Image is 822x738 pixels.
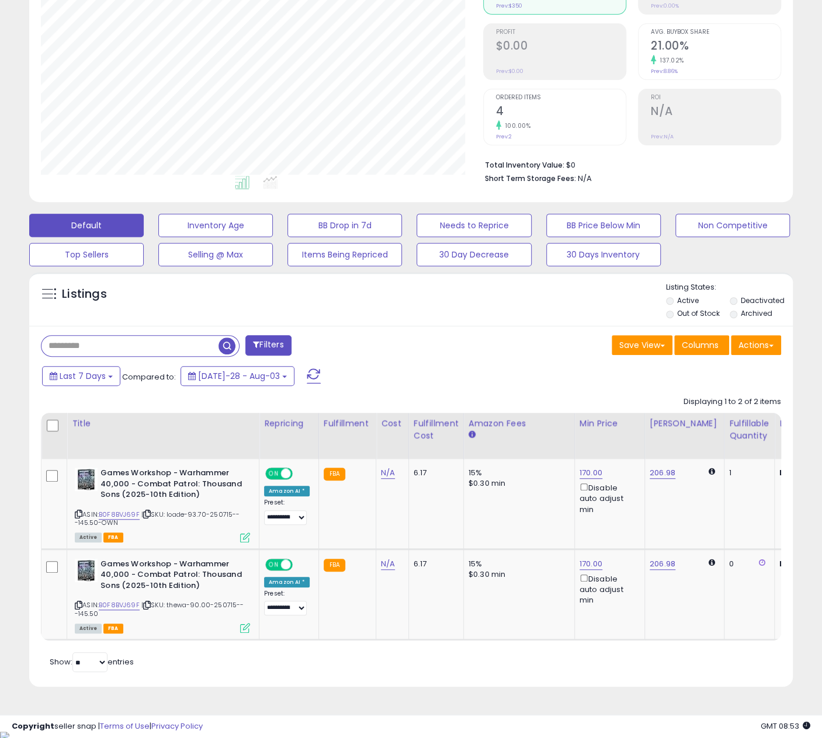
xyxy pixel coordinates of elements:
[485,157,772,171] li: $0
[151,720,203,732] a: Privacy Policy
[651,133,674,140] small: Prev: N/A
[729,417,769,442] div: Fulfillable Quantity
[103,624,123,633] span: FBA
[29,214,144,237] button: Default
[75,532,102,542] span: All listings currently available for purchase on Amazon
[650,467,675,479] a: 206.98
[469,468,566,478] div: 15%
[42,366,120,386] button: Last 7 Days
[29,243,144,266] button: Top Sellers
[675,214,790,237] button: Non Competitive
[496,29,626,36] span: Profit
[469,417,570,430] div: Amazon Fees
[50,656,134,667] span: Show: entries
[677,295,698,305] label: Active
[324,559,345,572] small: FBA
[62,286,107,302] h5: Listings
[264,417,314,430] div: Repricing
[761,720,810,732] span: 2025-08-11 08:53 GMT
[485,160,564,170] b: Total Inventory Value:
[546,243,661,266] button: 30 Days Inventory
[496,39,626,55] h2: $0.00
[612,335,672,355] button: Save View
[580,558,602,570] a: 170.00
[651,68,678,75] small: Prev: 8.86%
[287,243,402,266] button: Items Being Repriced
[158,243,273,266] button: Selling @ Max
[100,468,242,503] b: Games Workshop - Warhammer 40,000 - Combat Patrol: Thousand Sons (2025-10th Edition)
[469,430,476,440] small: Amazon Fees.
[677,308,719,318] label: Out of Stock
[75,600,244,618] span: | SKU: thewa-90.00-250715---145.50
[100,720,150,732] a: Terms of Use
[12,720,54,732] strong: Copyright
[469,569,566,580] div: $0.30 min
[580,572,636,606] div: Disable auto adjust min
[417,214,531,237] button: Needs to Reprice
[496,105,626,120] h2: 4
[100,559,242,594] b: Games Workshop - Warhammer 40,000 - Combat Patrol: Thousand Sons (2025-10th Edition)
[651,95,781,101] span: ROI
[381,467,395,479] a: N/A
[469,559,566,569] div: 15%
[666,282,793,293] p: Listing States:
[287,214,402,237] button: BB Drop in 7d
[546,214,661,237] button: BB Price Below Min
[741,295,785,305] label: Deactivated
[324,468,345,481] small: FBA
[580,417,640,430] div: Min Price
[656,56,684,65] small: 137.02%
[731,335,781,355] button: Actions
[181,366,294,386] button: [DATE]-28 - Aug-03
[651,105,781,120] h2: N/A
[651,39,781,55] h2: 21.00%
[496,95,626,101] span: Ordered Items
[729,468,765,478] div: 1
[469,478,566,489] div: $0.30 min
[324,417,371,430] div: Fulfillment
[381,417,404,430] div: Cost
[60,370,106,382] span: Last 7 Days
[75,624,102,633] span: All listings currently available for purchase on Amazon
[496,133,512,140] small: Prev: 2
[75,468,98,491] img: 51L4E2jVbuL._SL40_.jpg
[651,29,781,36] span: Avg. Buybox Share
[264,590,310,616] div: Preset:
[158,214,273,237] button: Inventory Age
[684,396,781,408] div: Displaying 1 to 2 of 2 items
[75,559,250,632] div: ASIN:
[414,559,455,569] div: 6.17
[122,371,176,382] span: Compared to:
[650,417,719,430] div: [PERSON_NAME]
[496,2,522,9] small: Prev: $350
[485,173,576,183] b: Short Term Storage Fees:
[291,559,310,569] span: OFF
[266,559,281,569] span: ON
[651,2,679,9] small: Prev: 0.00%
[741,308,772,318] label: Archived
[682,339,719,351] span: Columns
[264,486,310,496] div: Amazon AI *
[729,559,765,569] div: 0
[580,467,602,479] a: 170.00
[75,559,98,582] img: 51L4E2jVbuL._SL40_.jpg
[496,68,523,75] small: Prev: $0.00
[264,577,310,587] div: Amazon AI *
[674,335,729,355] button: Columns
[291,469,310,479] span: OFF
[414,468,455,478] div: 6.17
[99,600,140,610] a: B0F8BVJ69F
[580,481,636,515] div: Disable auto adjust min
[501,121,531,130] small: 100.00%
[198,370,280,382] span: [DATE]-28 - Aug-03
[417,243,531,266] button: 30 Day Decrease
[72,417,254,430] div: Title
[75,468,250,541] div: ASIN:
[414,417,459,442] div: Fulfillment Cost
[12,721,203,732] div: seller snap | |
[264,499,310,525] div: Preset:
[75,510,240,527] span: | SKU: loade-93.70-250715---145.50-OWN
[266,469,281,479] span: ON
[103,532,123,542] span: FBA
[245,335,291,356] button: Filters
